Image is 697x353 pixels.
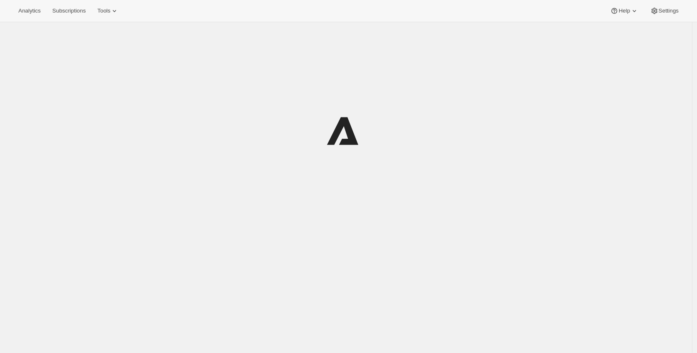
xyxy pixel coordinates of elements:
span: Settings [659,8,679,14]
button: Tools [92,5,124,17]
span: Tools [97,8,110,14]
span: Help [618,8,630,14]
button: Help [605,5,643,17]
button: Subscriptions [47,5,91,17]
button: Settings [645,5,684,17]
span: Analytics [18,8,41,14]
button: Analytics [13,5,46,17]
span: Subscriptions [52,8,86,14]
